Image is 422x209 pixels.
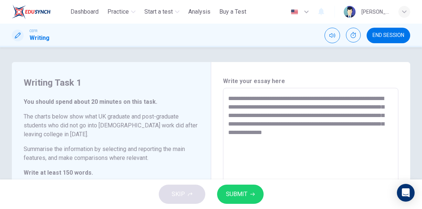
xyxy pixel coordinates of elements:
span: Analysis [188,7,210,16]
h4: Writing Task 1 [24,77,199,89]
span: SUBMIT [226,189,247,199]
button: Analysis [185,5,213,18]
h6: Write your essay here [223,77,399,86]
div: Show [346,28,361,43]
div: Mute [325,28,340,43]
button: Practice [104,5,138,18]
div: [PERSON_NAME] KPM-Guru [361,7,390,16]
span: END SESSION [373,32,404,38]
span: Start a test [144,7,173,16]
img: Profile picture [344,6,356,18]
img: en [290,9,299,15]
button: Dashboard [68,5,102,18]
div: Open Intercom Messenger [397,184,415,202]
button: END SESSION [367,28,410,43]
button: Start a test [141,5,182,18]
button: SUBMIT [217,185,264,204]
img: ELTC logo [12,4,51,19]
span: Practice [107,7,129,16]
strong: Write at least 150 words. [24,169,93,176]
span: CEFR [30,28,37,34]
h6: You should spend about 20 minutes on this task. [24,97,199,106]
button: Buy a Test [216,5,249,18]
h6: Summarise the information by selecting and reporting the main features, and make comparisons wher... [24,145,199,162]
h1: Writing [30,34,49,42]
a: ELTC logo [12,4,68,19]
span: Buy a Test [219,7,246,16]
span: Dashboard [71,7,99,16]
h6: The charts below show what UK graduate and post-graduate students who did not go into [DEMOGRAPHI... [24,112,199,139]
